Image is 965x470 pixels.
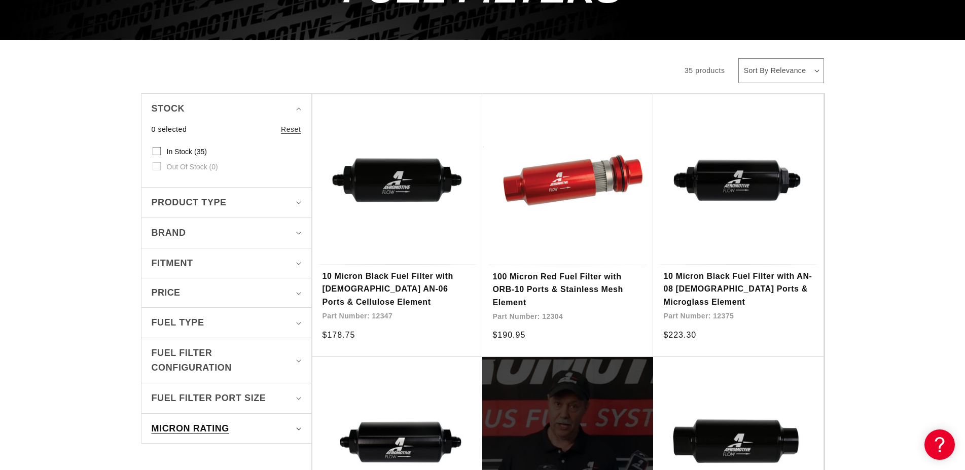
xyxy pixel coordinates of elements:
[152,278,301,307] summary: Price
[152,308,301,338] summary: Fuel Type (0 selected)
[152,338,301,383] summary: Fuel Filter Configuration (0 selected)
[492,270,643,309] a: 100 Micron Red Fuel Filter with ORB-10 Ports & Stainless Mesh Element
[167,147,207,156] span: In stock (35)
[152,218,301,248] summary: Brand (0 selected)
[152,226,186,240] span: Brand
[685,66,725,75] span: 35 products
[152,286,181,300] span: Price
[152,383,301,413] summary: Fuel Filter Port Size (0 selected)
[152,315,204,330] span: Fuel Type
[152,256,193,271] span: Fitment
[152,124,187,135] span: 0 selected
[167,162,218,171] span: Out of stock (0)
[152,188,301,218] summary: Product type (0 selected)
[152,421,229,436] span: Micron Rating
[323,270,473,309] a: 10 Micron Black Fuel Filter with [DEMOGRAPHIC_DATA] AN-06 Ports & Cellulose Element
[152,414,301,444] summary: Micron Rating (0 selected)
[152,346,293,375] span: Fuel Filter Configuration
[152,101,185,116] span: Stock
[152,248,301,278] summary: Fitment (0 selected)
[281,124,301,135] a: Reset
[663,270,813,309] a: 10 Micron Black Fuel Filter with AN-08 [DEMOGRAPHIC_DATA] Ports & Microglass Element
[152,94,301,124] summary: Stock (0 selected)
[152,391,266,406] span: Fuel Filter Port Size
[152,195,227,210] span: Product type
